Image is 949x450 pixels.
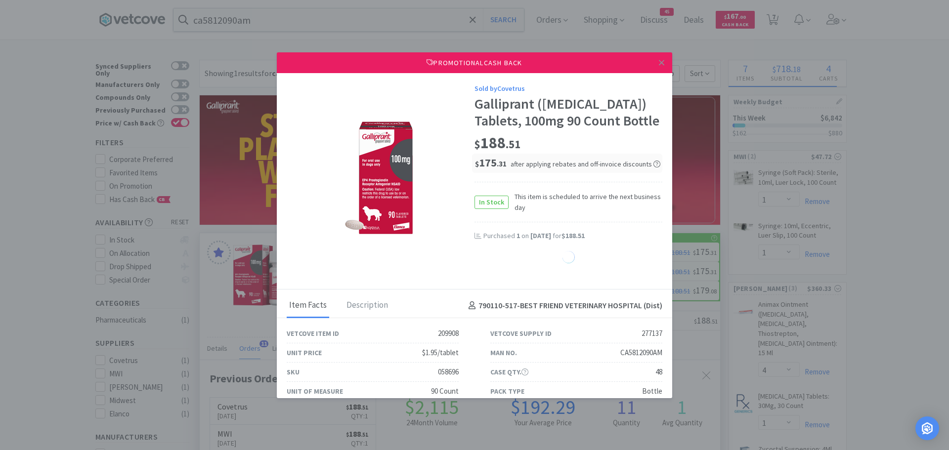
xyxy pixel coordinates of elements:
span: $ [475,159,479,168]
span: 188 [474,133,520,153]
div: 48 [655,366,662,378]
div: 90 Count [431,385,459,397]
div: Case Qty. [490,367,528,377]
div: Open Intercom Messenger [915,416,939,440]
div: Unit of Measure [287,386,343,397]
div: Man No. [490,347,517,358]
span: $ [474,137,480,151]
div: Vetcove Supply ID [490,328,552,339]
span: . 31 [497,159,507,168]
span: 1 [517,231,520,240]
div: 058696 [438,366,459,378]
span: $188.51 [561,231,585,240]
span: after applying rebates and off-invoice discounts [511,160,660,168]
div: SKU [287,367,300,377]
span: . 51 [506,137,520,151]
div: CA5812090AM [620,347,662,359]
div: Pack Type [490,386,524,397]
div: 277137 [642,327,662,339]
div: Unit Price [287,347,322,358]
div: Vetcove Item ID [287,328,339,339]
span: In Stock [475,196,508,208]
div: Item Facts [287,293,329,318]
div: 209908 [438,327,459,339]
div: Promotional Cash Back [277,52,672,73]
div: Sold by Covetrus [474,83,662,94]
h4: 790110-517 - BEST FRIEND VETERINARY HOSPITAL (Dist) [465,299,662,312]
div: $1.95/tablet [422,347,459,359]
img: 8ed9392e097b4c3fadbfebb7cbb5a8cc_277137.png [343,116,419,240]
span: This item is scheduled to arrive the next business day [509,191,662,213]
div: Bottle [642,385,662,397]
span: [DATE] [530,231,551,240]
div: Purchased on for [483,231,662,241]
div: Description [344,293,390,318]
div: Galliprant ([MEDICAL_DATA]) Tablets, 100mg 90 Count Bottle [474,96,662,129]
span: 175 [475,156,507,169]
